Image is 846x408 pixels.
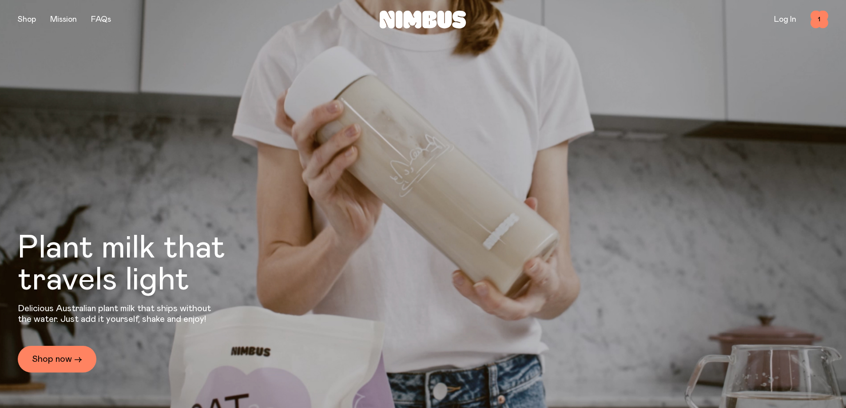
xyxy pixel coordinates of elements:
[18,232,274,296] h1: Plant milk that travels light
[18,346,96,372] a: Shop now →
[50,16,77,24] a: Mission
[774,16,796,24] a: Log In
[91,16,111,24] a: FAQs
[18,303,217,325] p: Delicious Australian plant milk that ships without the water. Just add it yourself, shake and enjoy!
[810,11,828,28] button: 1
